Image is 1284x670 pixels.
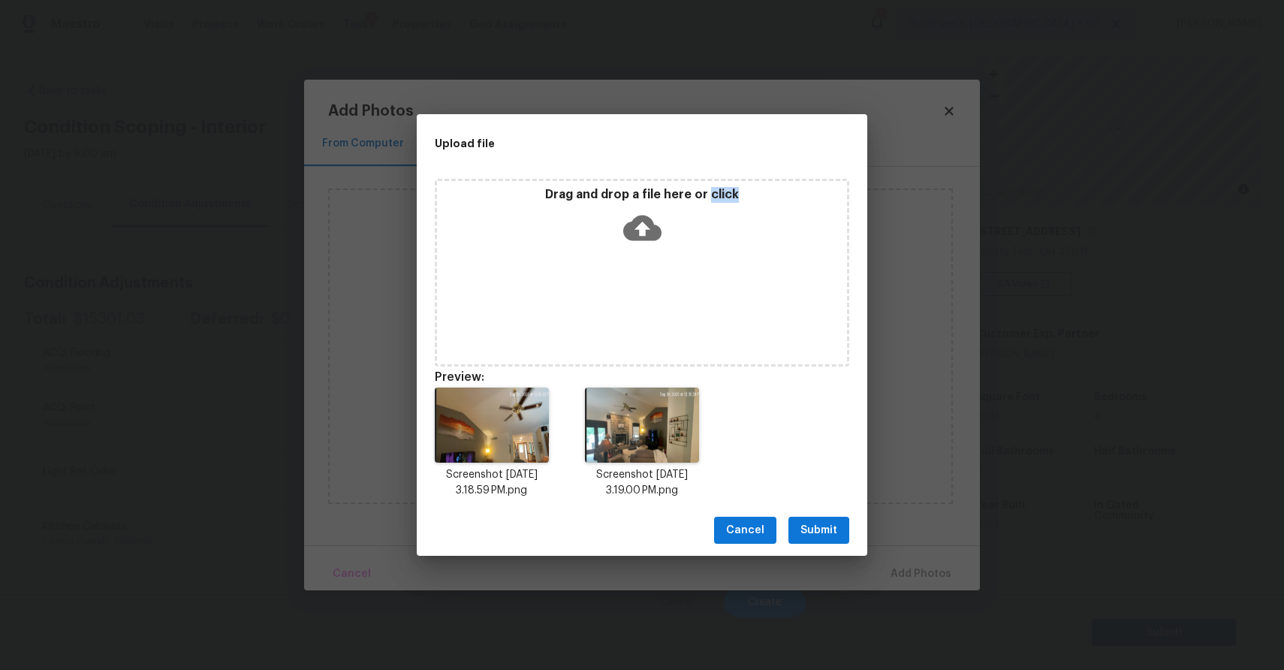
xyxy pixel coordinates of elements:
[435,388,549,463] img: 83QojAAAAAElFTkSuQmCC
[585,388,699,463] img: 8HU4YwutrMGc8AAAAASUVORK5CYII=
[435,135,782,152] h2: Upload file
[585,467,699,499] p: Screenshot [DATE] 3.19.00 PM.png
[800,521,837,540] span: Submit
[437,187,847,203] p: Drag and drop a file here or click
[435,467,549,499] p: Screenshot [DATE] 3.18.59 PM.png
[714,517,776,545] button: Cancel
[788,517,849,545] button: Submit
[726,521,764,540] span: Cancel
